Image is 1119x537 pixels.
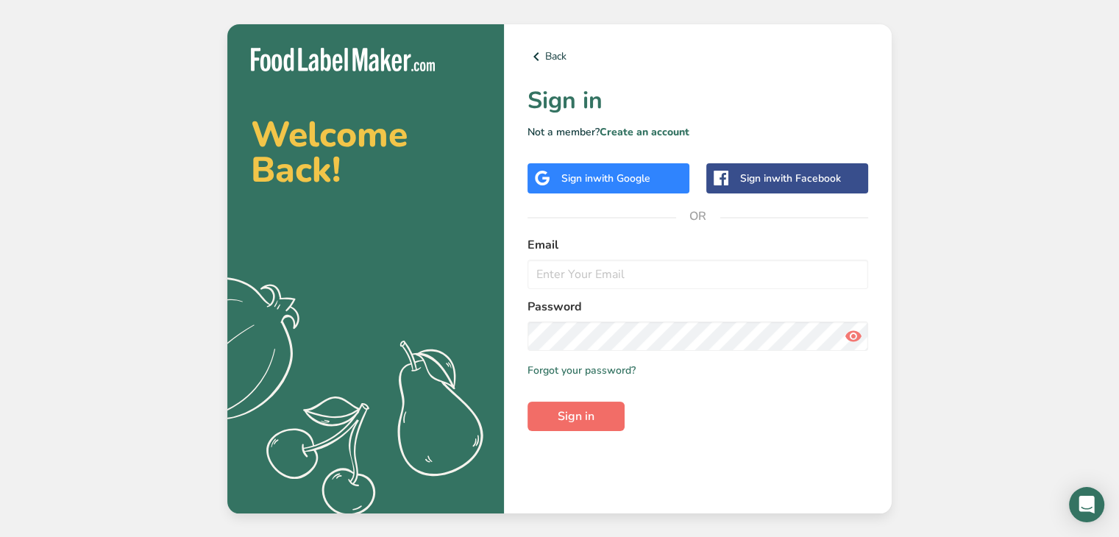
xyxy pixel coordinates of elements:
h2: Welcome Back! [251,117,480,188]
div: Sign in [740,171,841,186]
input: Enter Your Email [527,260,868,289]
span: Sign in [558,408,594,425]
label: Password [527,298,868,316]
span: with Facebook [772,171,841,185]
span: with Google [593,171,650,185]
span: OR [676,194,720,238]
a: Forgot your password? [527,363,636,378]
label: Email [527,236,868,254]
h1: Sign in [527,83,868,118]
p: Not a member? [527,124,868,140]
img: Food Label Maker [251,48,435,72]
button: Sign in [527,402,625,431]
a: Create an account [600,125,689,139]
a: Back [527,48,868,65]
div: Sign in [561,171,650,186]
div: Open Intercom Messenger [1069,487,1104,522]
